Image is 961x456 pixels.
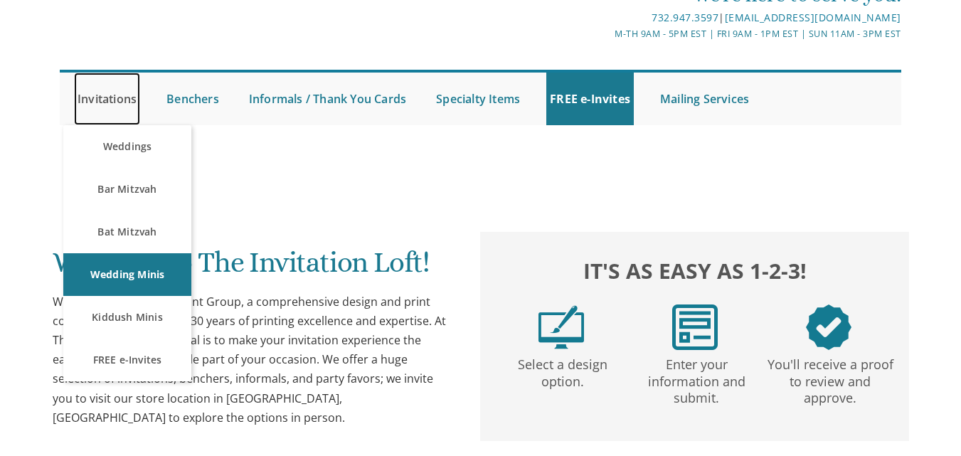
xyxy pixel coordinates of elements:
[53,247,454,289] h1: Welcome to The Invitation Loft!
[245,73,410,125] a: Informals / Thank You Cards
[74,73,140,125] a: Invitations
[766,350,894,406] p: You'll receive a proof to review and approve.
[53,292,454,428] div: We are a division of BP Print Group, a comprehensive design and print company with more than 30 y...
[163,73,223,125] a: Benchers
[63,125,191,168] a: Weddings
[341,9,901,26] div: |
[63,296,191,339] a: Kiddush Minis
[63,253,191,296] a: Wedding Minis
[494,255,896,287] h2: It's as easy as 1-2-3!
[63,168,191,211] a: Bar Mitzvah
[652,11,718,24] a: 732.947.3597
[63,339,191,381] a: FREE e-Invites
[63,211,191,253] a: Bat Mitzvah
[632,350,760,406] p: Enter your information and submit.
[432,73,524,125] a: Specialty Items
[341,26,901,41] div: M-Th 9am - 5pm EST | Fri 9am - 1pm EST | Sun 11am - 3pm EST
[499,350,627,390] p: Select a design option.
[672,304,718,350] img: step2.png
[546,73,634,125] a: FREE e-Invites
[538,304,584,350] img: step1.png
[725,11,901,24] a: [EMAIL_ADDRESS][DOMAIN_NAME]
[806,304,851,350] img: step3.png
[657,73,753,125] a: Mailing Services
